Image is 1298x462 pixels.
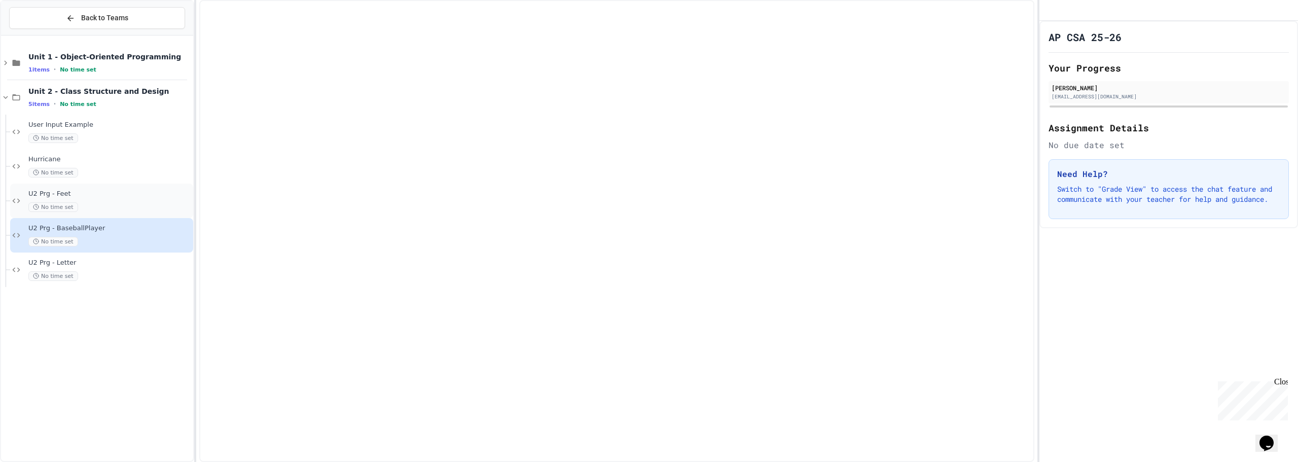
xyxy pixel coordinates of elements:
span: • [54,100,56,108]
span: No time set [60,66,96,73]
p: Switch to "Grade View" to access the chat feature and communicate with your teacher for help and ... [1057,184,1280,204]
iframe: chat widget [1255,421,1288,452]
div: No due date set [1049,139,1289,151]
span: U2 Prg - Feet [28,190,191,198]
span: Hurricane [28,155,191,164]
span: No time set [28,202,78,212]
iframe: chat widget [1214,377,1288,420]
span: Back to Teams [81,13,128,23]
div: Chat with us now!Close [4,4,70,64]
h2: Your Progress [1049,61,1289,75]
span: U2 Prg - Letter [28,259,191,267]
span: Unit 1 - Object-Oriented Programming [28,52,191,61]
span: 5 items [28,101,50,108]
h3: Need Help? [1057,168,1280,180]
span: No time set [60,101,96,108]
span: Unit 2 - Class Structure and Design [28,87,191,96]
span: No time set [28,168,78,177]
div: [PERSON_NAME] [1052,83,1286,92]
h2: Assignment Details [1049,121,1289,135]
h1: AP CSA 25-26 [1049,30,1122,44]
span: No time set [28,133,78,143]
span: User Input Example [28,121,191,129]
span: U2 Prg - BaseballPlayer [28,224,191,233]
span: • [54,65,56,74]
span: 1 items [28,66,50,73]
div: [EMAIL_ADDRESS][DOMAIN_NAME] [1052,93,1286,100]
span: No time set [28,237,78,246]
span: No time set [28,271,78,281]
button: Back to Teams [9,7,185,29]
